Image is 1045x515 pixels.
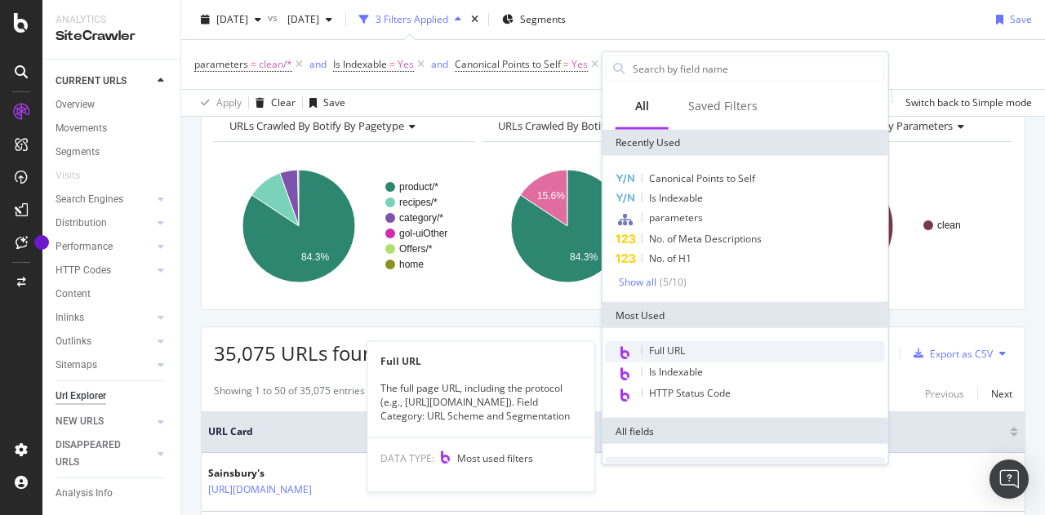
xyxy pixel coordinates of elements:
a: CURRENT URLS [56,73,153,90]
button: 3 Filters Applied [353,7,468,33]
a: Analysis Info [56,485,169,502]
a: [URL][DOMAIN_NAME] [208,482,312,498]
a: Performance [56,238,153,255]
svg: A chart. [214,155,470,297]
span: Canonical Points to Self [649,171,755,185]
text: recipes/* [399,197,438,208]
button: Export as CSV [907,340,993,366]
span: Most used filters [457,451,533,465]
div: Full URL [367,354,594,368]
span: Yes [398,53,414,76]
div: Url Explorer [56,388,106,405]
div: Showing 1 to 50 of 35,075 entries [214,384,365,403]
span: HTTP Status Code [649,386,731,400]
div: and [309,57,327,71]
span: 2025 Sep. 22nd [281,12,319,26]
div: Movements [56,120,107,137]
span: DATA TYPE: [380,451,434,465]
div: Sitemaps [56,357,97,374]
text: product/* [399,181,438,193]
div: Search Engines [56,191,123,208]
a: Distribution [56,215,153,232]
span: = [389,57,395,71]
div: Apply [216,95,242,109]
div: Outlinks [56,333,91,350]
button: Switch back to Simple mode [899,90,1032,116]
div: Previous [925,387,964,401]
span: parameters [649,211,703,224]
a: HTTP Codes [56,262,153,279]
span: No. of H1 [649,251,691,265]
button: Previous [925,384,964,403]
svg: A chart. [482,155,739,297]
text: category/* [399,212,443,224]
button: Segments [496,7,572,33]
div: times [468,11,482,28]
span: Segments [520,12,566,26]
button: and [431,56,448,72]
button: Save [989,7,1032,33]
a: DISAPPEARED URLS [56,437,153,471]
span: = [251,57,256,71]
text: home [399,259,424,270]
span: No. of Meta Descriptions [649,232,762,246]
text: Offers/* [399,243,433,255]
div: URLs [606,457,885,483]
a: Overview [56,96,169,113]
div: Switch back to Simple mode [905,95,1032,109]
a: Sitemaps [56,357,153,374]
span: parameters [194,57,248,71]
div: Clear [271,95,296,109]
div: Analytics [56,13,167,27]
span: URLs Crawled By Botify By content_type [498,118,694,133]
div: DISAPPEARED URLS [56,437,138,471]
span: vs [268,11,281,24]
span: 2025 Oct. 6th [216,12,248,26]
span: URLs Crawled By Botify By parameters [767,118,953,133]
button: [DATE] [281,7,339,33]
span: Is Indexable [333,57,387,71]
div: ( 5 / 10 ) [656,275,687,289]
span: Full URL [649,344,685,357]
div: SiteCrawler [56,27,167,46]
div: Content [56,286,91,303]
div: Segments [56,144,100,161]
span: = [563,57,569,71]
div: Save [1010,12,1032,26]
button: Next [991,384,1012,403]
a: Url Explorer [56,388,169,405]
a: Segments [56,144,169,161]
text: gol-uiOther [399,228,447,239]
div: Overview [56,96,95,113]
div: Save [323,95,345,109]
div: Distribution [56,215,107,232]
div: Recently Used [603,130,888,156]
button: and [309,56,327,72]
a: Search Engines [56,191,153,208]
div: Visits [56,167,80,184]
text: 15.6% [537,190,565,202]
div: Saved Filters [688,98,758,114]
div: All [635,98,649,114]
text: 84.3% [301,251,329,263]
div: Performance [56,238,113,255]
text: 84.3% [570,251,598,263]
span: URL Card [208,424,1006,439]
div: 3 Filters Applied [376,12,448,26]
input: Search by field name [631,56,884,81]
div: Sainsbury's [208,466,383,481]
div: Inlinks [56,309,84,326]
div: Show all [619,276,656,287]
span: Is Indexable [649,365,703,379]
span: Is Indexable [649,191,703,205]
div: The full page URL, including the protocol (e.g., [URL][DOMAIN_NAME]). Field Category: URL Scheme ... [367,381,594,423]
a: Visits [56,167,96,184]
button: Clear [249,90,296,116]
a: Movements [56,120,169,137]
div: Open Intercom Messenger [989,460,1029,499]
div: Most Used [603,302,888,328]
span: URLs Crawled By Botify By pagetype [229,118,404,133]
span: 35,075 URLs found [214,340,387,366]
text: clean [937,220,961,231]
